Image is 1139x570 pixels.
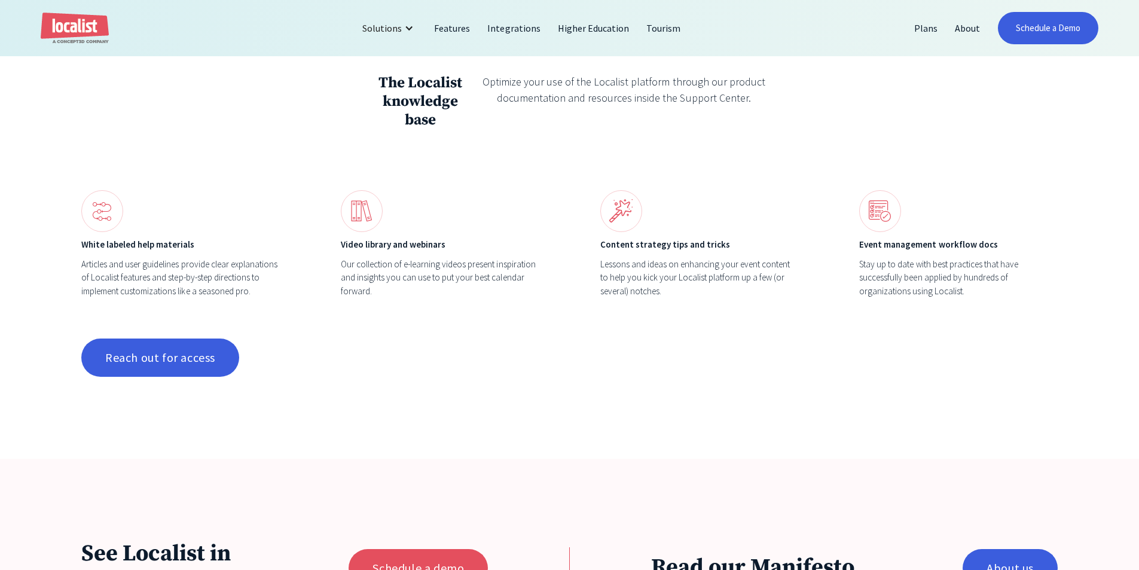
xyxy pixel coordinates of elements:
div: Stay up to date with best practices that have successfully been applied by hundreds of organizati... [859,258,1058,298]
div: Articles and user guidelines provide clear explanations of Localist features and step-by-step dir... [81,258,280,298]
div: Our collection of e-learning videos present inspiration and insights you can use to put your best... [341,258,539,298]
a: Schedule a Demo [998,12,1098,44]
div: Lessons and ideas on enhancing your event content to help you kick your Localist platform up a fe... [600,258,799,298]
a: Reach out for access [81,339,239,377]
a: Integrations [479,14,549,42]
a: Plans [906,14,946,42]
a: Features [426,14,479,42]
a: About [946,14,989,42]
div: Content strategy tips and tricks [600,238,799,252]
a: Higher Education [549,14,638,42]
div: Optimize your use of the Localist platform through our product documentation and resources inside... [475,74,773,106]
h3: The Localist knowledge base [366,74,475,129]
a: Tourism [638,14,689,42]
div: White labeled help materials [81,238,280,252]
a: home [41,13,109,44]
div: Video library and webinars [341,238,539,252]
div: Solutions [362,21,402,35]
div: Solutions [353,14,426,42]
div: Event management workflow docs [859,238,1058,252]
